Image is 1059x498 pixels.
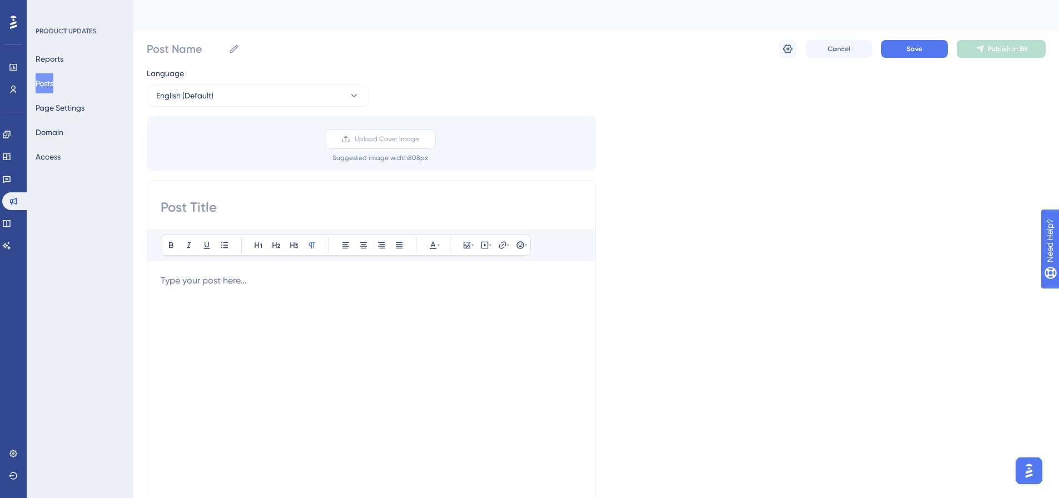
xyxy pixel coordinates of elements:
input: Post Title [161,198,582,216]
span: Publish in EN [988,44,1027,53]
button: Publish in EN [957,40,1046,58]
button: Posts [36,73,53,93]
span: Upload Cover Image [355,135,419,143]
button: Page Settings [36,98,84,118]
button: Access [36,147,61,167]
button: Cancel [806,40,872,58]
input: Post Name [147,41,224,57]
span: Language [147,67,184,80]
span: English (Default) [156,89,213,102]
button: Save [881,40,948,58]
button: Reports [36,49,63,69]
div: Suggested image width 808 px [332,153,428,162]
iframe: UserGuiding AI Assistant Launcher [1012,454,1046,487]
span: Save [907,44,922,53]
button: Domain [36,122,63,142]
span: Need Help? [26,3,69,16]
div: PRODUCT UPDATES [36,27,96,36]
span: Cancel [828,44,851,53]
button: English (Default) [147,84,369,107]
